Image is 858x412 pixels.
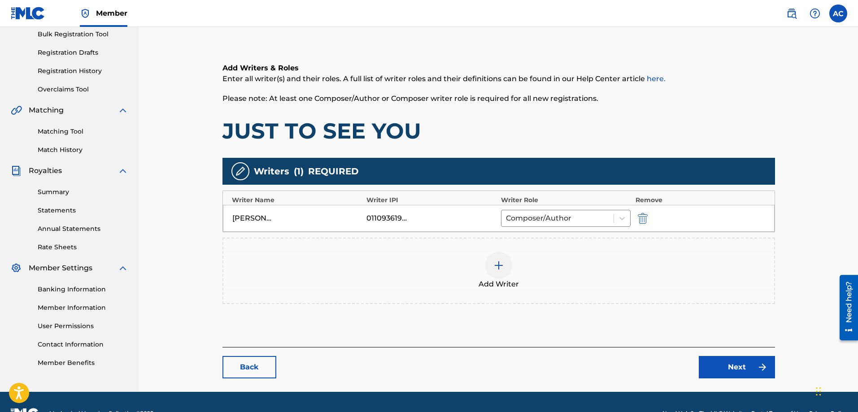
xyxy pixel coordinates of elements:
[757,362,768,373] img: f7272a7cc735f4ea7f67.svg
[38,66,128,76] a: Registration History
[829,4,847,22] div: User Menu
[222,117,775,144] h1: JUST TO SEE YOU
[29,105,64,116] span: Matching
[38,358,128,368] a: Member Benefits
[647,74,666,83] a: here.
[38,127,128,136] a: Matching Tool
[235,166,246,177] img: writers
[810,8,820,19] img: help
[38,224,128,234] a: Annual Statements
[38,85,128,94] a: Overclaims Tool
[38,285,128,294] a: Banking Information
[638,213,648,224] img: 12a2ab48e56ec057fbd8.svg
[38,187,128,197] a: Summary
[308,165,359,178] span: REQUIRED
[366,195,497,205] div: Writer IPI
[833,272,858,344] iframe: Resource Center
[38,145,128,155] a: Match History
[38,206,128,215] a: Statements
[118,165,128,176] img: expand
[118,105,128,116] img: expand
[38,48,128,57] a: Registration Drafts
[222,63,775,74] h6: Add Writers & Roles
[118,263,128,273] img: expand
[222,94,598,103] span: Please note: At least one Composer/Author or Composer writer role is required for all new registr...
[222,74,666,83] span: Enter all writer(s) and their roles. A full list of writer roles and their definitions can be fou...
[254,165,289,178] span: Writers
[38,321,128,331] a: User Permissions
[38,30,128,39] a: Bulk Registration Tool
[816,378,821,405] div: Drag
[222,356,276,378] a: Back
[11,165,22,176] img: Royalties
[80,8,91,19] img: Top Rightsholder
[11,105,22,116] img: Matching
[806,4,824,22] div: Help
[232,195,362,205] div: Writer Name
[11,7,45,20] img: MLC Logo
[29,263,92,273] span: Member Settings
[38,243,128,252] a: Rate Sheets
[699,356,775,378] a: Next
[501,195,631,205] div: Writer Role
[29,165,62,176] span: Royalties
[783,4,801,22] a: Public Search
[479,279,519,290] span: Add Writer
[38,340,128,349] a: Contact Information
[786,8,797,19] img: search
[493,260,504,271] img: add
[636,195,766,205] div: Remove
[11,263,22,273] img: Member Settings
[813,369,858,412] iframe: Chat Widget
[294,165,304,178] span: ( 1 )
[96,8,127,18] span: Member
[38,303,128,312] a: Member Information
